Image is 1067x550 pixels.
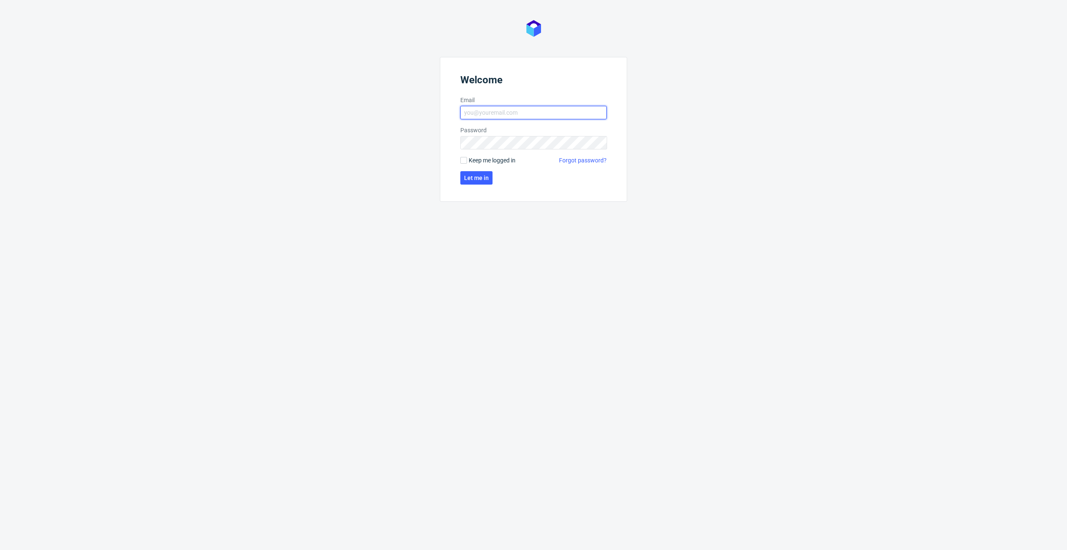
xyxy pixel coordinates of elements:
input: you@youremail.com [460,106,607,119]
span: Let me in [464,175,489,181]
span: Keep me logged in [469,156,516,164]
label: Password [460,126,607,134]
a: Forgot password? [559,156,607,164]
button: Let me in [460,171,493,185]
label: Email [460,96,607,104]
header: Welcome [460,74,607,89]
